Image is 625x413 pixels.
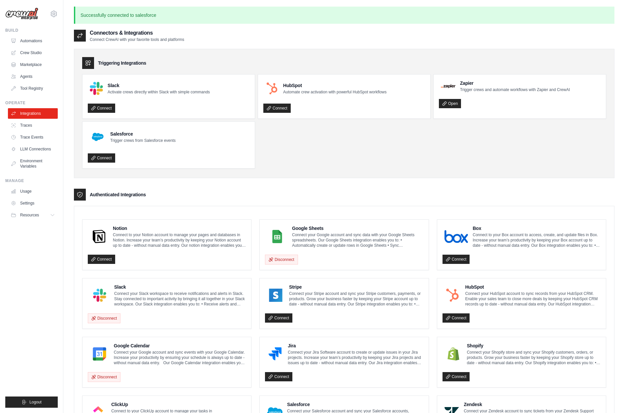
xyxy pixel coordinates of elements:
p: Connect your Google account and sync events with your Google Calendar. Increase your productivity... [114,350,246,365]
p: Connect your Google account and sync data with your Google Sheets spreadsheets. Our Google Sheets... [292,232,423,248]
img: Google Calendar Logo [90,347,109,361]
button: Logout [5,397,58,408]
a: Trace Events [8,132,58,143]
h4: Notion [113,225,246,232]
p: Connect CrewAI with your favorite tools and platforms [90,37,184,42]
button: Disconnect [88,372,120,382]
h4: Google Sheets [292,225,423,232]
a: Environment Variables [8,156,58,172]
img: Logo [5,8,38,20]
h4: Jira [288,342,423,349]
h2: Connectors & Integrations [90,29,184,37]
a: Connect [443,313,470,323]
img: Box Logo [444,230,468,243]
a: Automations [8,36,58,46]
img: HubSpot Logo [265,82,279,95]
a: Traces [8,120,58,131]
a: Connect [443,372,470,381]
img: Jira Logo [267,347,283,361]
p: Connect to your Notion account to manage your pages and databases in Notion. Increase your team’s... [113,232,246,248]
a: Settings [8,198,58,208]
p: Trigger crews from Salesforce events [110,138,176,143]
span: Resources [20,212,39,218]
p: Connect your Slack workspace to receive notifications and alerts in Slack. Stay connected to impo... [114,291,246,307]
h3: Authenticated Integrations [90,191,146,198]
img: Shopify Logo [444,347,462,361]
p: Connect your Stripe account and sync your Stripe customers, payments, or products. Grow your busi... [289,291,423,307]
img: Zapier Logo [441,84,455,88]
h4: HubSpot [465,284,601,290]
p: Connect to your Box account to access, create, and update files in Box. Increase your team’s prod... [473,232,601,248]
img: Salesforce Logo [90,129,106,145]
a: Connect [443,255,470,264]
h4: Salesforce [287,401,423,408]
img: Stripe Logo [267,289,284,302]
a: Agents [8,71,58,82]
h4: Box [473,225,601,232]
h4: Salesforce [110,131,176,137]
p: Connect your Shopify store and sync your Shopify customers, orders, or products. Grow your busine... [467,350,601,365]
h3: Triggering Integrations [98,60,146,66]
p: Trigger crews and automate workflows with Zapier and CrewAI [460,87,570,92]
a: Connect [88,153,115,163]
img: Slack Logo [90,82,103,95]
h4: ClickUp [111,401,246,408]
img: HubSpot Logo [444,289,461,302]
button: Disconnect [265,255,298,265]
p: Connect your Jira Software account to create or update issues in your Jira projects. Increase you... [288,350,423,365]
a: Usage [8,186,58,197]
h4: Zapier [460,80,570,86]
h4: Slack [114,284,246,290]
span: Logout [29,399,42,405]
a: Marketplace [8,59,58,70]
button: Disconnect [88,313,120,323]
p: Successfully connected to salesforce [74,7,614,24]
p: Automate crew activation with powerful HubSpot workflows [283,89,386,95]
a: Connect [265,372,292,381]
img: Google Sheets Logo [267,230,287,243]
p: Activate crews directly within Slack with simple commands [108,89,210,95]
h4: Google Calendar [114,342,246,349]
h4: HubSpot [283,82,386,89]
h4: Zendesk [464,401,601,408]
a: Crew Studio [8,48,58,58]
a: Connect [263,104,291,113]
p: Connect your HubSpot account to sync records from your HubSpot CRM. Enable your sales team to clo... [465,291,601,307]
h4: Stripe [289,284,423,290]
h4: Slack [108,82,210,89]
h4: Shopify [467,342,601,349]
a: Open [439,99,461,108]
a: Connect [265,313,292,323]
a: LLM Connections [8,144,58,154]
a: Tool Registry [8,83,58,94]
a: Integrations [8,108,58,119]
div: Manage [5,178,58,183]
div: Operate [5,100,58,106]
img: Notion Logo [90,230,108,243]
img: Slack Logo [90,289,110,302]
a: Connect [88,255,115,264]
iframe: Chat Widget [592,381,625,413]
a: Connect [88,104,115,113]
button: Resources [8,210,58,220]
div: Build [5,28,58,33]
